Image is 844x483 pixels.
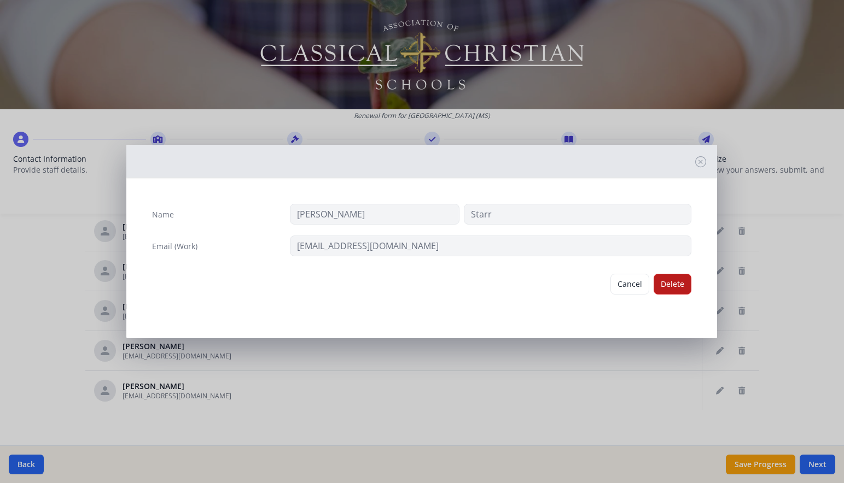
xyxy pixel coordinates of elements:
[654,274,691,294] button: Delete
[152,209,174,220] label: Name
[290,204,459,225] input: First Name
[610,274,649,294] button: Cancel
[152,241,197,252] label: Email (Work)
[290,235,692,256] input: contact@site.com
[464,204,691,225] input: Last Name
